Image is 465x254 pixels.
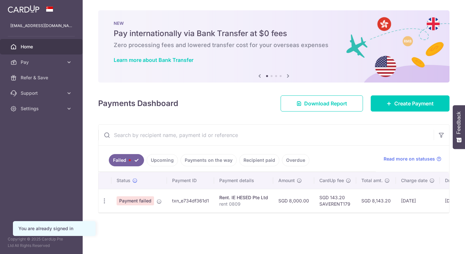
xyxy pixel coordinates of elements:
[281,95,363,112] a: Download Report
[109,154,144,166] a: Failed
[219,194,268,201] div: Rent. IE HESED Pte Ltd
[181,154,237,166] a: Payments on the way
[282,154,309,166] a: Overdue
[98,10,449,83] img: Bank transfer banner
[114,21,434,26] p: NEW
[304,100,347,107] span: Download Report
[18,225,90,232] div: You are already signed in
[356,189,396,212] td: SGD 8,143.20
[456,112,462,134] span: Feedback
[214,172,273,189] th: Payment details
[10,23,72,29] p: [EMAIL_ADDRESS][DOMAIN_NAME]
[167,172,214,189] th: Payment ID
[394,100,434,107] span: Create Payment
[219,201,268,207] p: rent 0809
[21,44,63,50] span: Home
[98,125,434,145] input: Search by recipient name, payment id or reference
[278,177,295,184] span: Amount
[114,41,434,49] h6: Zero processing fees and lowered transfer cost for your overseas expenses
[21,59,63,65] span: Pay
[371,95,449,112] a: Create Payment
[98,98,178,109] h4: Payments Dashboard
[239,154,279,166] a: Recipient paid
[396,189,440,212] td: [DATE]
[8,5,39,13] img: CardUp
[114,28,434,39] h5: Pay internationally via Bank Transfer at $0 fees
[273,189,314,212] td: SGD 8,000.00
[167,189,214,212] td: txn_e734df361d1
[21,90,63,96] span: Support
[401,177,428,184] span: Charge date
[147,154,178,166] a: Upcoming
[114,57,193,63] a: Learn more about Bank Transfer
[445,177,464,184] span: Due date
[117,177,130,184] span: Status
[314,189,356,212] td: SGD 143.20 SAVERENT179
[117,196,154,205] span: Payment failed
[453,105,465,149] button: Feedback - Show survey
[361,177,383,184] span: Total amt.
[384,156,441,162] a: Read more on statuses
[21,105,63,112] span: Settings
[21,74,63,81] span: Refer & Save
[384,156,435,162] span: Read more on statuses
[319,177,344,184] span: CardUp fee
